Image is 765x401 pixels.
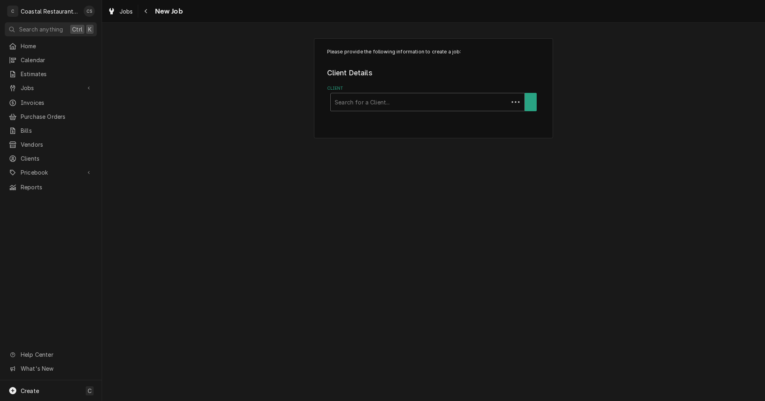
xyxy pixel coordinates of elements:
[5,22,97,36] button: Search anythingCtrlK
[21,387,39,394] span: Create
[21,112,93,121] span: Purchase Orders
[5,138,97,151] a: Vendors
[104,5,136,18] a: Jobs
[5,348,97,361] a: Go to Help Center
[5,124,97,137] a: Bills
[72,25,82,33] span: Ctrl
[327,85,540,92] label: Client
[5,53,97,67] a: Calendar
[21,350,92,359] span: Help Center
[7,6,18,17] div: C
[21,70,93,78] span: Estimates
[21,168,81,177] span: Pricebook
[21,84,81,92] span: Jobs
[5,362,97,375] a: Go to What's New
[84,6,95,17] div: CS
[21,126,93,135] span: Bills
[120,7,133,16] span: Jobs
[525,93,537,111] button: Create New Client
[21,183,93,191] span: Reports
[140,5,153,18] button: Navigate back
[5,166,97,179] a: Go to Pricebook
[21,364,92,373] span: What's New
[153,6,183,17] span: New Job
[84,6,95,17] div: Chris Sockriter's Avatar
[5,181,97,194] a: Reports
[5,39,97,53] a: Home
[21,56,93,64] span: Calendar
[327,48,540,55] p: Please provide the following information to create a job:
[5,67,97,81] a: Estimates
[21,98,93,107] span: Invoices
[88,387,92,395] span: C
[327,68,540,78] legend: Client Details
[21,7,79,16] div: Coastal Restaurant Repair
[5,152,97,165] a: Clients
[5,110,97,123] a: Purchase Orders
[327,85,540,111] div: Client
[314,38,553,138] div: Job Create/Update
[5,81,97,94] a: Go to Jobs
[5,96,97,109] a: Invoices
[21,140,93,149] span: Vendors
[327,48,540,111] div: Job Create/Update Form
[88,25,92,33] span: K
[19,25,63,33] span: Search anything
[21,154,93,163] span: Clients
[21,42,93,50] span: Home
